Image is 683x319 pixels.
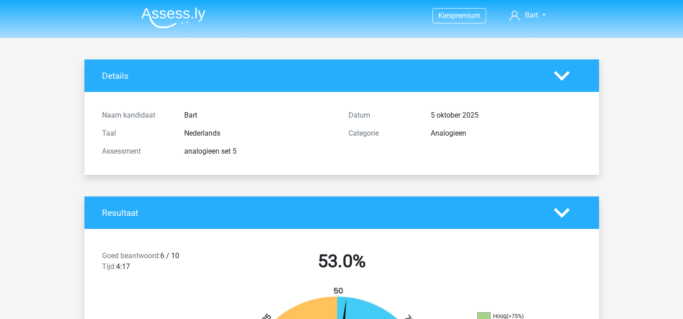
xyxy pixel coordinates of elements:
[141,7,205,28] img: Assessly
[95,110,177,121] div: Naam kandidaat
[177,128,342,139] div: Nederlands
[177,146,342,157] div: analogieen set 5
[95,146,177,157] div: Assessment
[506,10,549,21] a: Bart
[102,208,540,218] h4: Resultaat
[177,110,342,121] div: Bart
[424,110,588,121] div: 5 oktober 2025
[438,11,452,20] span: Kies
[433,9,486,22] a: Kiespremium
[424,128,588,139] div: Analogieen
[225,251,458,272] h2: 53.0%
[452,11,480,20] span: premium
[342,128,424,139] div: Categorie
[95,251,218,276] div: 6 / 10 4:17
[95,128,177,139] div: Taal
[102,251,160,260] span: Goed beantwoord:
[102,71,540,81] h4: Details
[102,262,116,271] span: Tijd:
[525,11,538,19] span: Bart
[342,110,424,121] div: Datum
